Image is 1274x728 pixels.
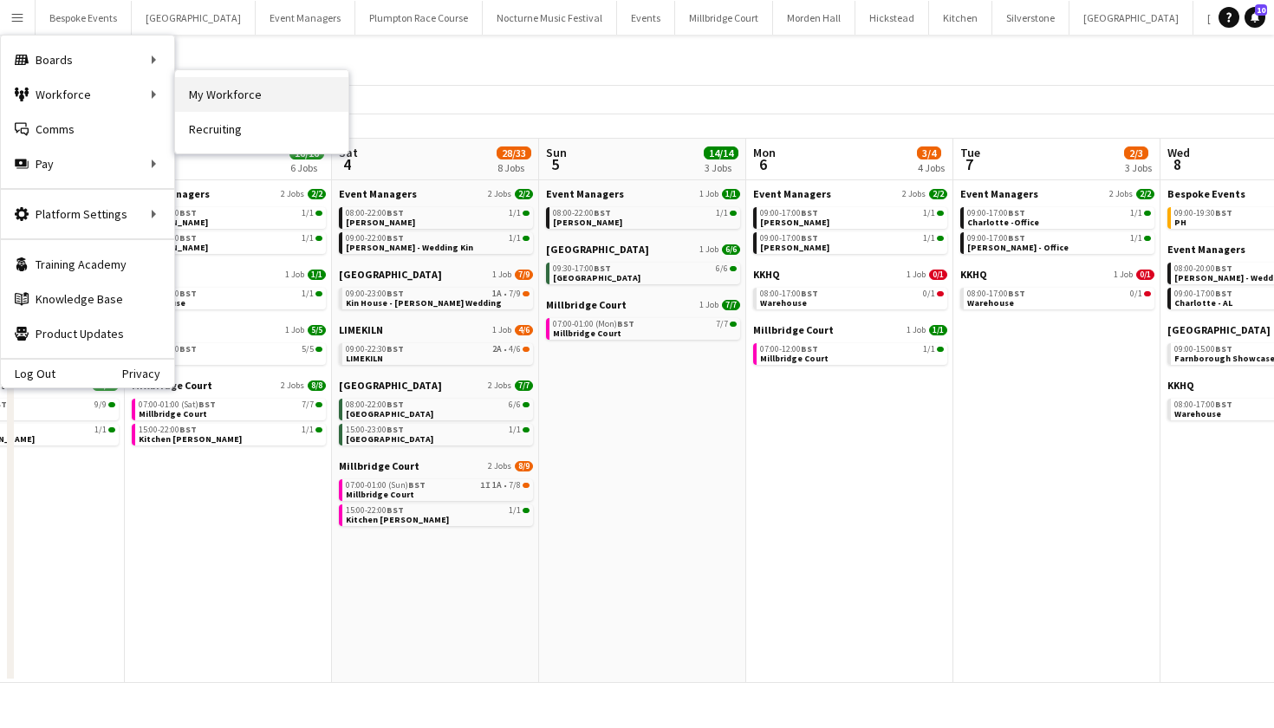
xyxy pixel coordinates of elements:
[960,268,1154,281] a: KKHQ1 Job0/1
[1124,146,1148,159] span: 2/3
[497,146,531,159] span: 28/33
[509,289,521,298] span: 7/9
[308,270,326,280] span: 1/1
[339,268,442,281] span: Kin House
[546,187,740,200] a: Event Managers1 Job1/1
[139,408,207,419] span: Millbridge Court
[339,187,533,268] div: Event Managers2 Jobs2/208:00-22:00BST1/1[PERSON_NAME]09:00-22:00BST1/1[PERSON_NAME] - Wedding Kin
[523,347,530,352] span: 4/6
[492,270,511,280] span: 1 Job
[753,187,947,200] a: Event Managers2 Jobs2/2
[346,353,383,364] span: LIMEKILN
[315,211,322,216] span: 1/1
[760,345,818,354] span: 07:00-12:00
[387,207,404,218] span: BST
[751,154,776,174] span: 6
[907,270,926,280] span: 1 Job
[1069,1,1193,35] button: [GEOGRAPHIC_DATA]
[1109,189,1133,199] span: 2 Jobs
[1174,217,1186,228] span: PH
[753,145,776,160] span: Mon
[1008,288,1025,299] span: BST
[492,345,502,354] span: 2A
[346,426,404,434] span: 15:00-23:00
[346,242,473,253] span: Gina - Wedding Kin
[94,400,107,409] span: 9/9
[716,320,728,328] span: 7/7
[308,189,326,199] span: 2/2
[346,424,530,444] a: 15:00-23:00BST1/1[GEOGRAPHIC_DATA]
[387,343,404,354] span: BST
[730,211,737,216] span: 1/1
[339,459,419,472] span: Millbridge Court
[408,479,426,491] span: BST
[346,479,530,499] a: 07:00-01:00 (Sun)BST1I1A•7/8Millbridge Court
[285,270,304,280] span: 1 Job
[509,506,521,515] span: 1/1
[302,400,314,409] span: 7/7
[716,209,728,218] span: 1/1
[960,187,1154,268] div: Event Managers2 Jobs2/209:00-17:00BST1/1Charlotte -Office09:00-17:00BST1/1[PERSON_NAME] - Office
[553,328,621,339] span: Millbridge Court
[1008,232,1025,244] span: BST
[960,268,987,281] span: KKHQ
[1167,323,1271,336] span: Farnborough Airport
[387,399,404,410] span: BST
[716,264,728,273] span: 6/6
[339,379,442,392] span: Micklefield Hall
[523,291,530,296] span: 7/9
[509,209,521,218] span: 1/1
[753,187,831,200] span: Event Managers
[281,380,304,391] span: 2 Jobs
[553,209,611,218] span: 08:00-22:00
[1215,343,1232,354] span: BST
[1174,297,1232,309] span: Charlotte - AL
[132,268,326,281] a: KKHQ1 Job1/1
[139,232,322,252] a: 08:00-22:00BST1/1[PERSON_NAME]
[929,270,947,280] span: 0/1
[488,380,511,391] span: 2 Jobs
[1174,289,1232,298] span: 09:00-17:00
[179,232,197,244] span: BST
[1174,408,1221,419] span: Warehouse
[1,77,174,112] div: Workforce
[958,154,980,174] span: 7
[339,187,417,200] span: Event Managers
[132,323,326,336] a: LIMEKILN1 Job5/5
[801,207,818,218] span: BST
[346,399,530,419] a: 08:00-22:00BST6/6[GEOGRAPHIC_DATA]
[722,189,740,199] span: 1/1
[339,268,533,323] div: [GEOGRAPHIC_DATA]1 Job7/909:00-23:00BST1A•7/9Kin House - [PERSON_NAME] Wedding
[967,217,1039,228] span: Charlotte -Office
[967,288,1151,308] a: 08:00-17:00BST0/1Warehouse
[302,289,314,298] span: 1/1
[1130,209,1142,218] span: 1/1
[553,264,611,273] span: 09:30-17:00
[753,268,947,323] div: KKHQ1 Job0/108:00-17:00BST0/1Warehouse
[699,300,718,310] span: 1 Job
[346,489,414,500] span: Millbridge Court
[546,243,740,298] div: [GEOGRAPHIC_DATA]1 Job6/609:30-17:00BST6/6[GEOGRAPHIC_DATA]
[488,189,511,199] span: 2 Jobs
[139,433,242,445] span: Kitchen Porter
[675,1,773,35] button: Millbridge Court
[937,291,944,296] span: 0/1
[346,232,530,252] a: 09:00-22:00BST1/1[PERSON_NAME] - Wedding Kin
[760,353,829,364] span: Millbridge Court
[346,217,415,228] span: Charlotte - LK
[515,270,533,280] span: 7/9
[302,209,314,218] span: 1/1
[1215,207,1232,218] span: BST
[132,1,256,35] button: [GEOGRAPHIC_DATA]
[917,146,941,159] span: 3/4
[198,399,216,410] span: BST
[132,187,326,268] div: Event Managers2 Jobs2/208:00-16:00BST1/1[PERSON_NAME]08:00-22:00BST1/1[PERSON_NAME]
[1125,161,1152,174] div: 3 Jobs
[1,316,174,351] a: Product Updates
[760,234,818,243] span: 09:00-17:00
[730,322,737,327] span: 7/7
[801,232,818,244] span: BST
[346,400,404,409] span: 08:00-22:00
[308,380,326,391] span: 8/8
[339,187,533,200] a: Event Managers2 Jobs2/2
